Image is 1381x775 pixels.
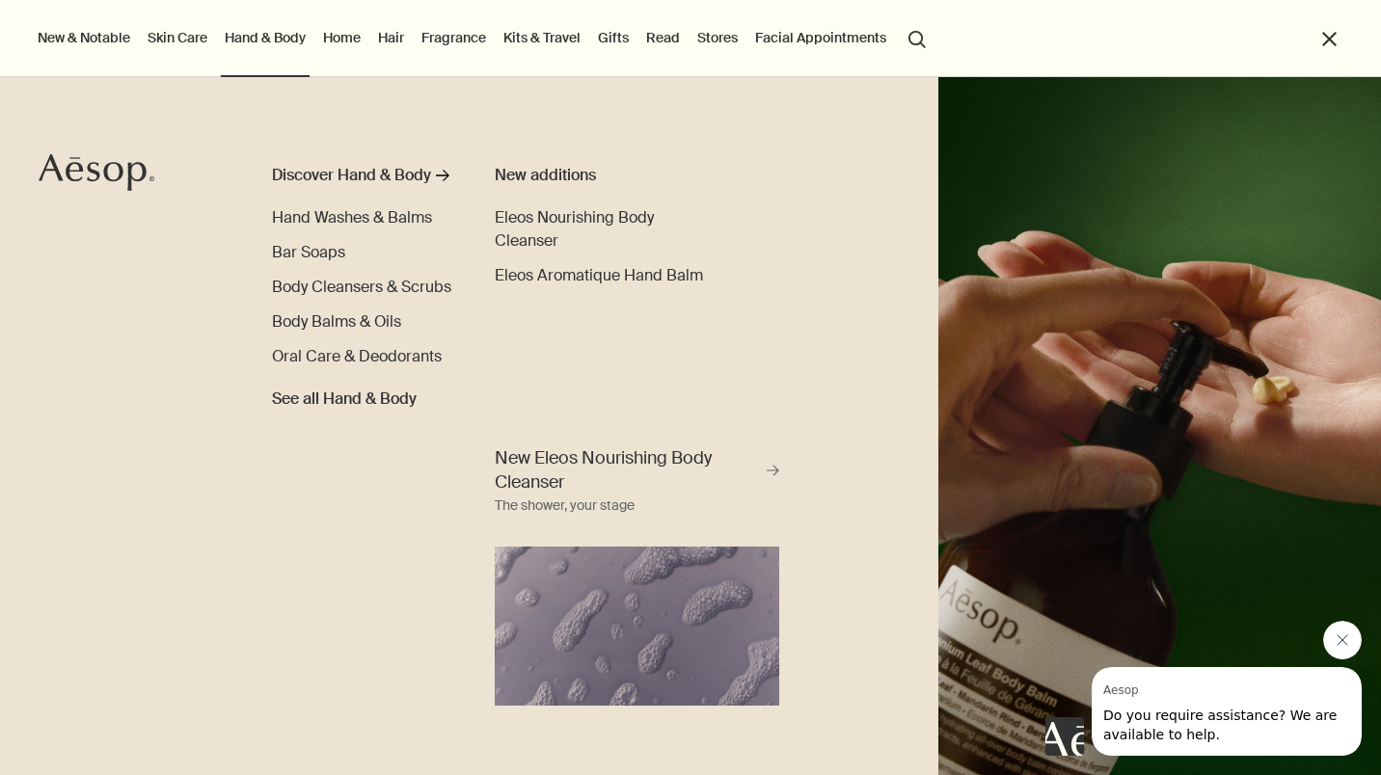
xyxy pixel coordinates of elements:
span: Bar Soaps [272,242,345,262]
span: See all Hand & Body [272,387,417,411]
iframe: Close message from Aesop [1323,621,1362,659]
a: Gifts [594,25,633,50]
a: Hand & Body [221,25,310,50]
a: Discover Hand & Body [272,164,453,195]
span: New Eleos Nourishing Body Cleanser [495,446,762,494]
span: Hand Washes & Balms [272,207,432,227]
span: Eleos Nourishing Body Cleanser [495,207,654,251]
div: Aesop says "Do you require assistance? We are available to help.". Open messaging window to conti... [1045,621,1362,756]
a: Body Balms & Oils [272,310,401,334]
span: Oral Care & Deodorants [272,346,442,366]
button: Stores [693,25,742,50]
a: Skin Care [144,25,211,50]
svg: Aesop [39,153,154,192]
a: Read [642,25,684,50]
div: The shower, your stage [495,494,635,518]
a: See all Hand & Body [272,380,417,411]
a: Hand Washes & Balms [272,206,432,229]
button: Close the Menu [1318,28,1340,50]
a: New Eleos Nourishing Body Cleanser The shower, your stageBody cleanser foam in purple background [490,441,784,707]
a: Bar Soaps [272,241,345,264]
button: New & Notable [34,25,134,50]
a: Fragrance [418,25,490,50]
button: Open search [900,19,934,56]
a: Home [319,25,365,50]
a: Aesop [34,148,159,201]
a: Body Cleansers & Scrubs [272,276,451,299]
a: Oral Care & Deodorants [272,345,442,368]
span: Body Balms & Oils [272,311,401,332]
a: Eleos Nourishing Body Cleanser [495,206,717,253]
a: Facial Appointments [751,25,890,50]
iframe: no content [1045,717,1084,756]
a: Kits & Travel [500,25,584,50]
a: Eleos Aromatique Hand Balm [495,264,703,287]
span: Body Cleansers & Scrubs [272,277,451,297]
div: New additions [495,164,717,187]
iframe: Message from Aesop [1092,667,1362,756]
span: Eleos Aromatique Hand Balm [495,265,703,285]
div: Discover Hand & Body [272,164,431,187]
a: Hair [374,25,408,50]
